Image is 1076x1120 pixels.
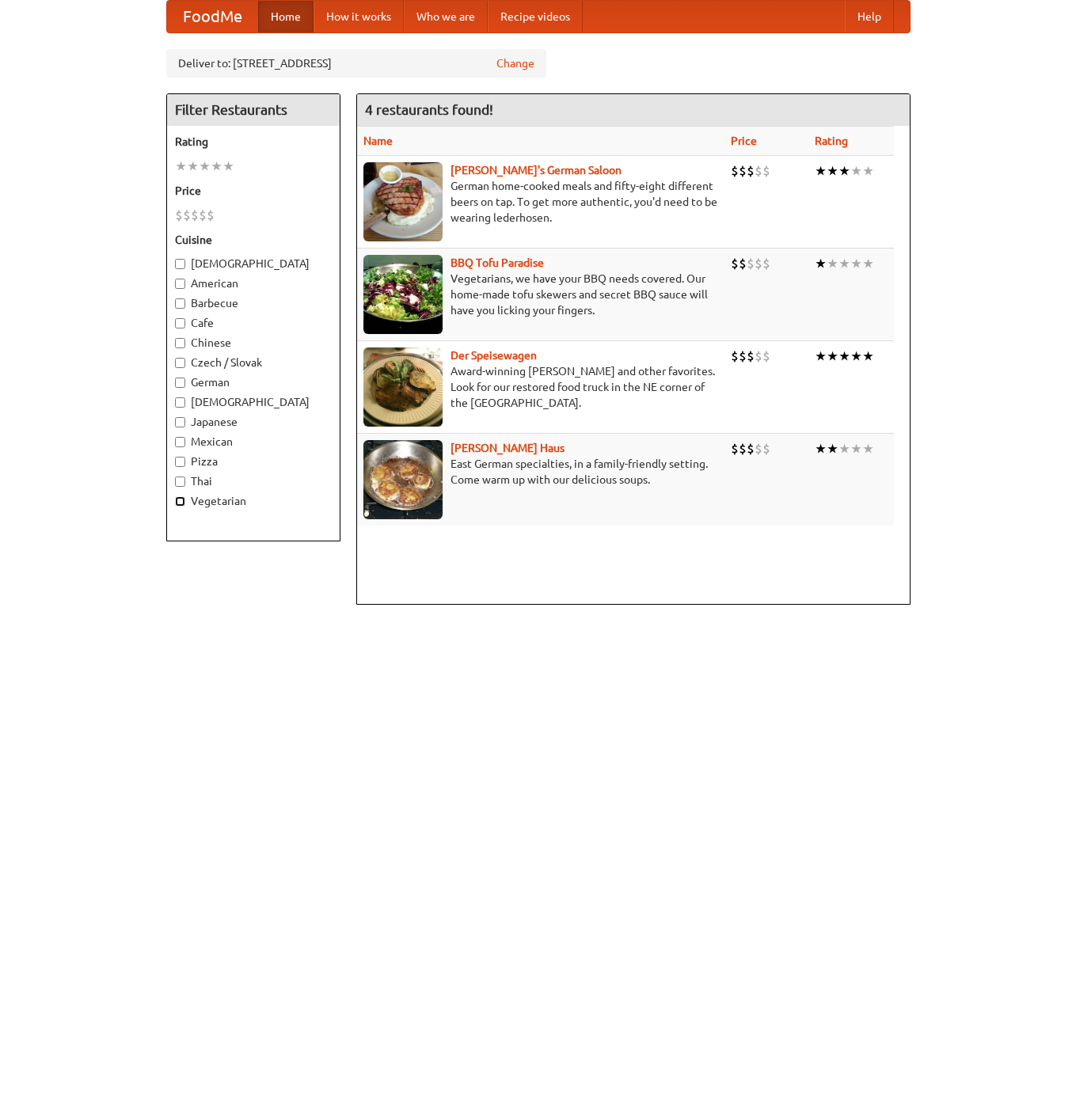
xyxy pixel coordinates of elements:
li: ★ [862,255,874,272]
input: Barbecue [175,298,185,309]
li: ★ [175,158,187,175]
label: Pizza [175,454,332,469]
li: ★ [815,440,827,457]
label: Thai [175,473,332,489]
li: ★ [862,347,874,365]
input: Czech / Slovak [175,358,185,368]
input: Pizza [175,457,185,467]
li: ★ [199,158,211,175]
label: [DEMOGRAPHIC_DATA] [175,394,332,410]
a: Recipe videos [488,1,583,32]
input: [DEMOGRAPHIC_DATA] [175,397,185,408]
li: ★ [222,158,234,175]
a: Rating [815,135,848,147]
b: BBQ Tofu Paradise [451,256,544,269]
input: Vegetarian [175,496,185,507]
li: ★ [827,347,838,365]
label: German [175,374,332,390]
li: ★ [850,162,862,180]
li: ★ [862,162,874,180]
li: $ [191,207,199,224]
li: ★ [850,255,862,272]
a: [PERSON_NAME] Haus [451,442,565,454]
li: ★ [838,162,850,180]
li: $ [739,255,747,272]
li: $ [731,440,739,457]
li: ★ [862,440,874,457]
label: Barbecue [175,295,332,311]
li: $ [755,347,762,365]
li: ★ [815,255,827,272]
input: Japanese [175,417,185,427]
li: $ [175,207,183,224]
a: Who we are [404,1,488,32]
h5: Cuisine [175,232,332,248]
li: ★ [838,440,850,457]
img: tofuparadise.jpg [363,255,443,334]
img: esthers.jpg [363,162,443,241]
a: Der Speisewagen [451,349,537,362]
p: Vegetarians, we have your BBQ needs covered. Our home-made tofu skewers and secret BBQ sauce will... [363,271,718,318]
label: American [175,275,332,291]
label: Czech / Slovak [175,355,332,370]
input: American [175,279,185,289]
label: Cafe [175,315,332,331]
li: $ [199,207,207,224]
li: $ [731,255,739,272]
a: Name [363,135,393,147]
a: Help [845,1,894,32]
input: Mexican [175,437,185,447]
li: $ [762,162,770,180]
li: $ [762,440,770,457]
img: kohlhaus.jpg [363,440,443,519]
li: $ [739,162,747,180]
li: ★ [838,347,850,365]
li: ★ [815,162,827,180]
li: ★ [838,255,850,272]
li: $ [755,440,762,457]
label: Chinese [175,335,332,351]
li: $ [755,255,762,272]
li: $ [747,255,755,272]
a: Change [496,55,534,71]
input: Cafe [175,318,185,328]
label: [DEMOGRAPHIC_DATA] [175,256,332,271]
p: Award-winning [PERSON_NAME] and other favorites. Look for our restored food truck in the NE corne... [363,363,718,411]
a: Home [258,1,314,32]
input: [DEMOGRAPHIC_DATA] [175,259,185,269]
h5: Rating [175,134,332,150]
li: $ [183,207,191,224]
li: ★ [827,255,838,272]
input: German [175,378,185,388]
h5: Price [175,183,332,199]
li: ★ [815,347,827,365]
img: speisewagen.jpg [363,347,443,427]
li: $ [747,347,755,365]
li: ★ [850,347,862,365]
li: ★ [827,162,838,180]
label: Mexican [175,434,332,450]
li: $ [207,207,215,224]
label: Vegetarian [175,493,332,509]
a: How it works [314,1,404,32]
li: $ [747,162,755,180]
li: $ [762,347,770,365]
li: $ [747,440,755,457]
a: [PERSON_NAME]'s German Saloon [451,164,622,177]
a: Price [731,135,757,147]
li: ★ [850,440,862,457]
a: FoodMe [167,1,258,32]
p: East German specialties, in a family-friendly setting. Come warm up with our delicious soups. [363,456,718,488]
h4: Filter Restaurants [167,94,340,126]
li: $ [739,347,747,365]
ng-pluralize: 4 restaurants found! [365,102,493,117]
label: Japanese [175,414,332,430]
div: Deliver to: [STREET_ADDRESS] [166,49,546,78]
p: German home-cooked meals and fifty-eight different beers on tap. To get more authentic, you'd nee... [363,178,718,226]
li: ★ [187,158,199,175]
li: $ [762,255,770,272]
li: ★ [211,158,222,175]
